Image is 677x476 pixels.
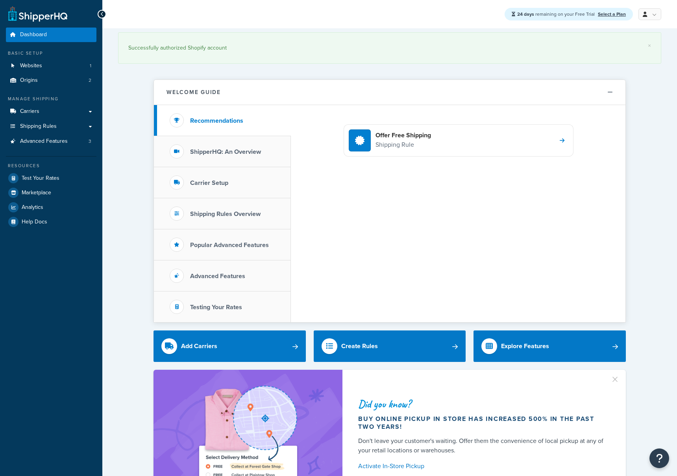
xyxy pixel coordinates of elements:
div: Manage Shipping [6,96,96,102]
strong: 24 days [517,11,534,18]
span: Websites [20,63,42,69]
span: 2 [89,77,91,84]
h3: Testing Your Rates [190,304,242,311]
a: Create Rules [314,330,466,362]
h2: Welcome Guide [166,89,221,95]
span: 3 [89,138,91,145]
div: Buy online pickup in store has increased 500% in the past two years! [358,415,607,431]
a: Websites1 [6,59,96,73]
span: Advanced Features [20,138,68,145]
h3: Popular Advanced Features [190,242,269,249]
button: Welcome Guide [154,80,625,105]
h3: Recommendations [190,117,243,124]
span: Help Docs [22,219,47,225]
div: Successfully authorized Shopify account [128,42,651,54]
a: Analytics [6,200,96,214]
span: Analytics [22,204,43,211]
a: Origins2 [6,73,96,88]
a: × [648,42,651,49]
a: Dashboard [6,28,96,42]
div: Resources [6,162,96,169]
h3: Carrier Setup [190,179,228,186]
div: Basic Setup [6,50,96,57]
li: Websites [6,59,96,73]
button: Open Resource Center [649,448,669,468]
span: Marketplace [22,190,51,196]
h3: Shipping Rules Overview [190,210,261,218]
p: Shipping Rule [375,140,431,150]
span: Carriers [20,108,39,115]
span: 1 [90,63,91,69]
li: Origins [6,73,96,88]
a: Marketplace [6,186,96,200]
h4: Offer Free Shipping [375,131,431,140]
a: Activate In-Store Pickup [358,461,607,472]
div: Explore Features [501,341,549,352]
div: Did you know? [358,399,607,410]
a: Help Docs [6,215,96,229]
div: Don't leave your customer's waiting. Offer them the convenience of local pickup at any of your re... [358,436,607,455]
h3: Advanced Features [190,273,245,280]
a: Explore Features [474,330,626,362]
span: Origins [20,77,38,84]
a: Select a Plan [598,11,626,18]
li: Advanced Features [6,134,96,149]
a: Add Carriers [154,330,306,362]
a: Shipping Rules [6,119,96,134]
span: Shipping Rules [20,123,57,130]
div: Add Carriers [181,341,217,352]
div: Create Rules [341,341,378,352]
a: Test Your Rates [6,171,96,185]
a: Advanced Features3 [6,134,96,149]
span: remaining on your Free Trial [517,11,596,18]
a: Carriers [6,104,96,119]
h3: ShipperHQ: An Overview [190,148,261,155]
span: Test Your Rates [22,175,59,182]
span: Dashboard [20,31,47,38]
